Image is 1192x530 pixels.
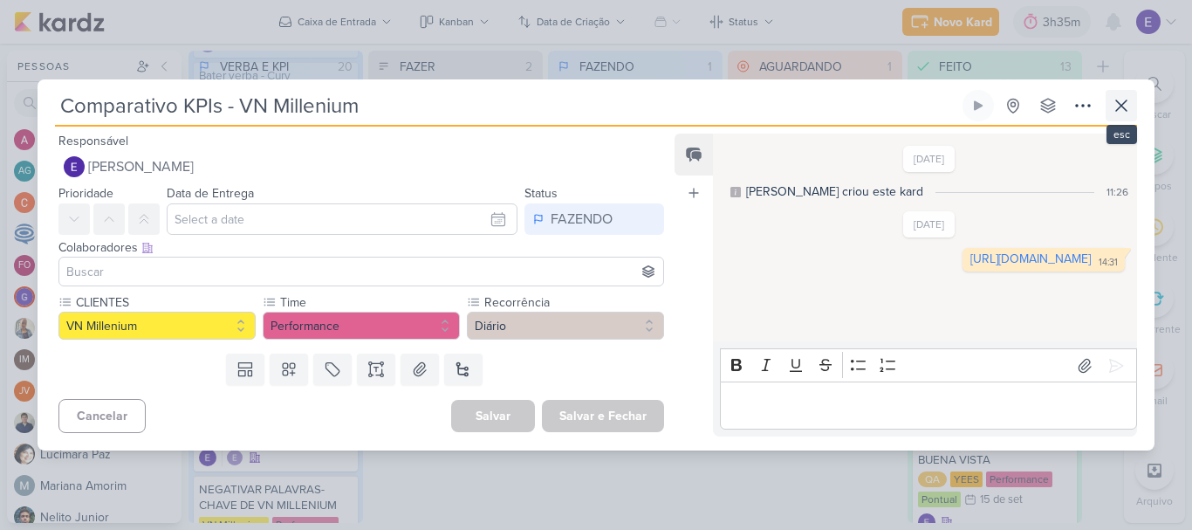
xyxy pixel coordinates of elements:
[1106,125,1137,144] div: esc
[58,186,113,201] label: Prioridade
[524,203,664,235] button: FAZENDO
[720,382,1137,430] div: Editor editing area: main
[263,312,460,340] button: Performance
[720,348,1137,382] div: Editor toolbar
[970,251,1091,266] a: [URL][DOMAIN_NAME]
[551,209,613,230] div: FAZENDO
[1099,256,1118,270] div: 14:31
[58,399,146,433] button: Cancelar
[88,156,194,177] span: [PERSON_NAME]
[483,293,664,312] label: Recorrência
[64,156,85,177] img: Eduardo Quaresma
[746,182,923,201] div: [PERSON_NAME] criou este kard
[74,293,256,312] label: CLIENTES
[971,99,985,113] div: Ligar relógio
[58,238,664,257] div: Colaboradores
[278,293,460,312] label: Time
[58,134,128,148] label: Responsável
[55,90,959,121] input: Kard Sem Título
[58,151,664,182] button: [PERSON_NAME]
[524,186,558,201] label: Status
[63,261,660,282] input: Buscar
[167,203,517,235] input: Select a date
[58,312,256,340] button: VN Millenium
[167,186,254,201] label: Data de Entrega
[1106,184,1128,200] div: 11:26
[467,312,664,340] button: Diário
